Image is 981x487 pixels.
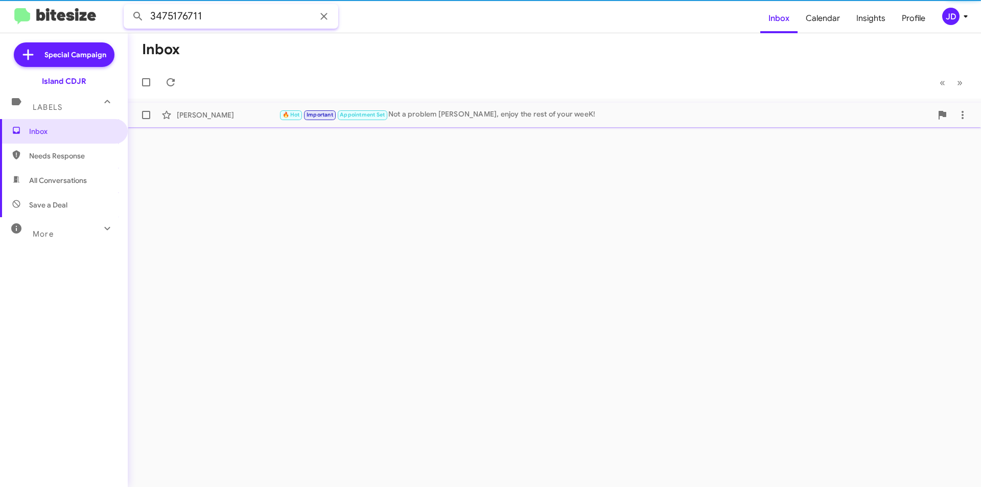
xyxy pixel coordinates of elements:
span: « [940,76,945,89]
button: Next [951,72,969,93]
input: Search [124,4,338,29]
a: Insights [848,4,894,33]
span: Important [307,111,333,118]
button: JD [933,8,970,25]
div: Island CDJR [42,76,86,86]
span: 🔥 Hot [283,111,300,118]
button: Previous [933,72,951,93]
span: Needs Response [29,151,116,161]
span: » [957,76,963,89]
span: Labels [33,103,62,112]
span: Save a Deal [29,200,67,210]
a: Inbox [760,4,798,33]
a: Profile [894,4,933,33]
span: All Conversations [29,175,87,185]
a: Special Campaign [14,42,114,67]
div: JD [942,8,960,25]
span: Special Campaign [44,50,106,60]
a: Calendar [798,4,848,33]
div: [PERSON_NAME] [177,110,279,120]
span: More [33,229,54,239]
h1: Inbox [142,41,180,58]
div: Not a problem [PERSON_NAME], enjoy the rest of your weeK! [279,109,932,121]
span: Appointment Set [340,111,385,118]
span: Inbox [29,126,116,136]
nav: Page navigation example [934,72,969,93]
